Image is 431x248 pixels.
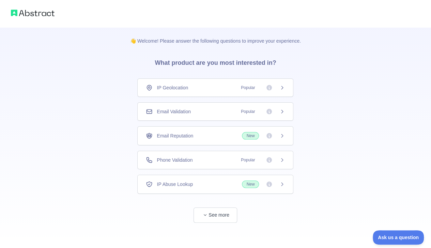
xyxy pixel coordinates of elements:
[194,207,237,223] button: See more
[119,27,312,44] p: 👋 Welcome! Please answer the following questions to improve your experience.
[373,230,424,245] iframe: Toggle Customer Support
[157,108,190,115] span: Email Validation
[11,8,55,18] img: Abstract logo
[237,84,259,91] span: Popular
[157,132,193,139] span: Email Reputation
[157,84,188,91] span: IP Geolocation
[157,181,193,188] span: IP Abuse Lookup
[237,108,259,115] span: Popular
[144,44,287,78] h3: What product are you most interested in?
[157,157,193,163] span: Phone Validation
[242,132,259,140] span: New
[237,157,259,163] span: Popular
[242,180,259,188] span: New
